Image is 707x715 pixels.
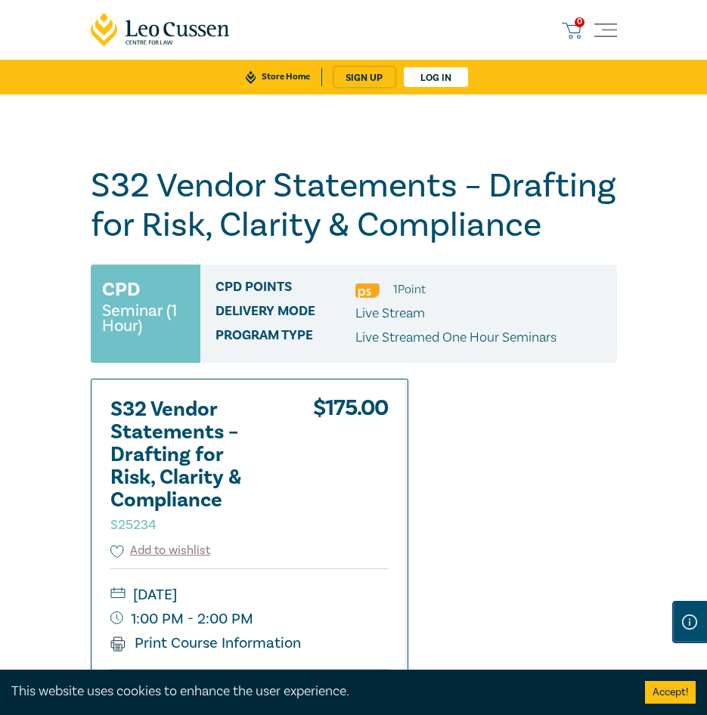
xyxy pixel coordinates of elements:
div: This website uses cookies to enhance the user experience. [11,682,622,701]
button: Add to wishlist [110,542,211,559]
button: Toggle navigation [594,19,617,42]
small: Seminar (1 Hour) [102,303,190,333]
small: 1:00 PM - 2:00 PM [110,607,389,631]
li: 1 Point [393,280,426,299]
a: Print Course Information [110,633,302,653]
img: Professional Skills [355,283,380,298]
small: S25234 [110,516,157,534]
small: [DATE] [110,583,389,607]
a: Log in [404,67,468,87]
span: Delivery Mode [216,304,355,323]
span: Program type [216,328,355,348]
span: CPD Points [216,280,355,299]
div: $ 175.00 [313,398,389,542]
a: sign up [334,67,395,87]
span: 0 [575,17,585,27]
button: Accept cookies [645,681,696,704]
span: Live Stream [355,305,425,322]
p: Live Streamed One Hour Seminars [355,328,557,348]
h3: CPD [102,276,140,303]
img: Information Icon [682,614,697,630]
h2: S32 Vendor Statements – Drafting for Risk, Clarity & Compliance [110,398,277,534]
a: Store Home [234,68,321,86]
h1: S32 Vendor Statements – Drafting for Risk, Clarity & Compliance [91,166,617,245]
